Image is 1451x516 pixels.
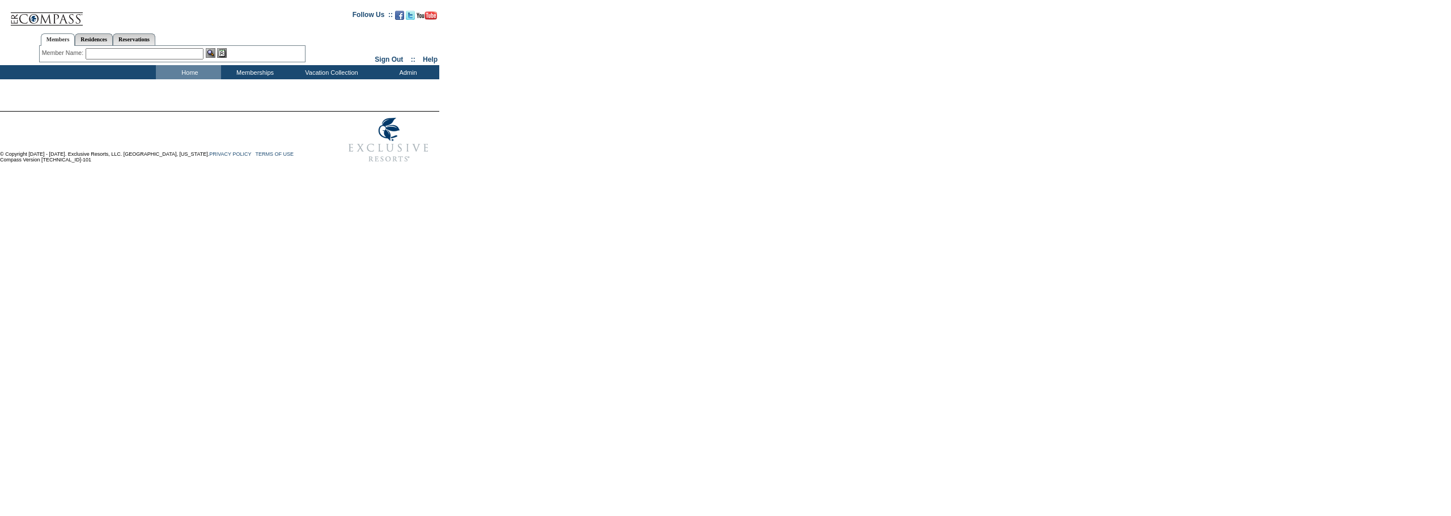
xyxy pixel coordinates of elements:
[353,10,393,23] td: Follow Us ::
[206,48,215,58] img: View
[395,14,404,21] a: Become our fan on Facebook
[217,48,227,58] img: Reservations
[42,48,86,58] div: Member Name:
[375,56,403,63] a: Sign Out
[41,33,75,46] a: Members
[411,56,415,63] span: ::
[423,56,438,63] a: Help
[221,65,286,79] td: Memberships
[417,11,437,20] img: Subscribe to our YouTube Channel
[406,14,415,21] a: Follow us on Twitter
[338,112,439,168] img: Exclusive Resorts
[156,65,221,79] td: Home
[406,11,415,20] img: Follow us on Twitter
[113,33,155,45] a: Reservations
[286,65,374,79] td: Vacation Collection
[417,14,437,21] a: Subscribe to our YouTube Channel
[75,33,113,45] a: Residences
[10,3,83,26] img: Compass Home
[374,65,439,79] td: Admin
[256,151,294,157] a: TERMS OF USE
[209,151,251,157] a: PRIVACY POLICY
[395,11,404,20] img: Become our fan on Facebook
